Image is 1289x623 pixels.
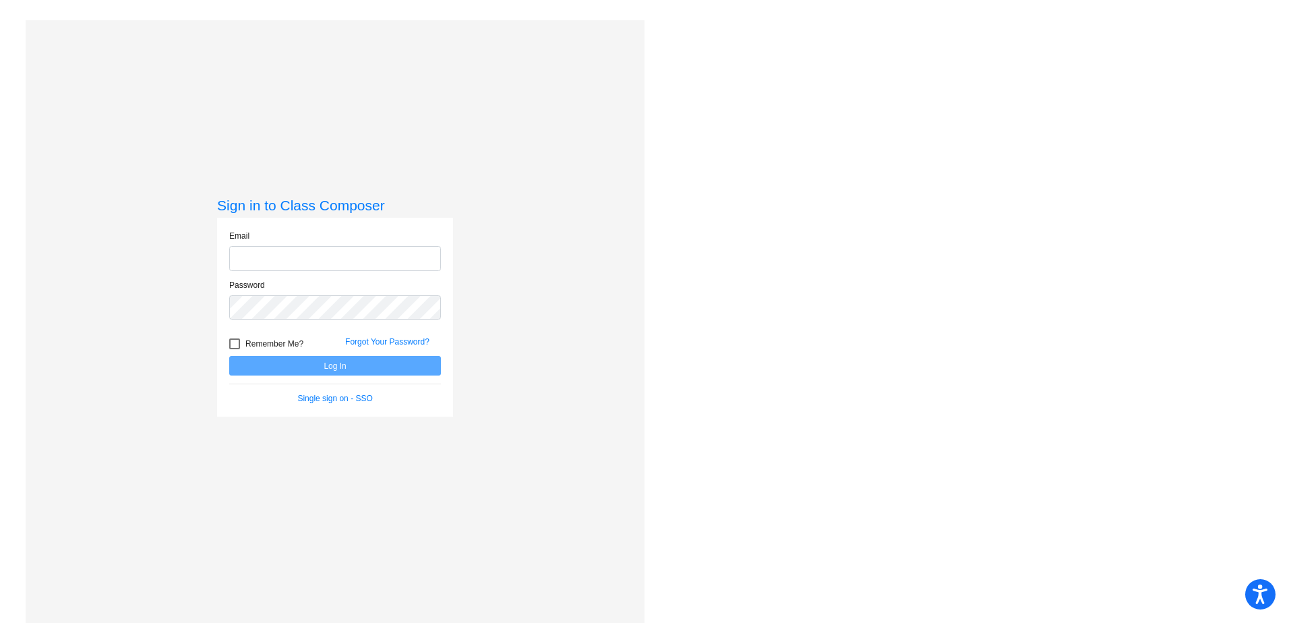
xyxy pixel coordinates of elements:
[345,337,429,347] a: Forgot Your Password?
[297,394,372,403] a: Single sign on - SSO
[229,279,265,291] label: Password
[229,230,249,242] label: Email
[217,197,453,214] h3: Sign in to Class Composer
[245,336,303,352] span: Remember Me?
[229,356,441,376] button: Log In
